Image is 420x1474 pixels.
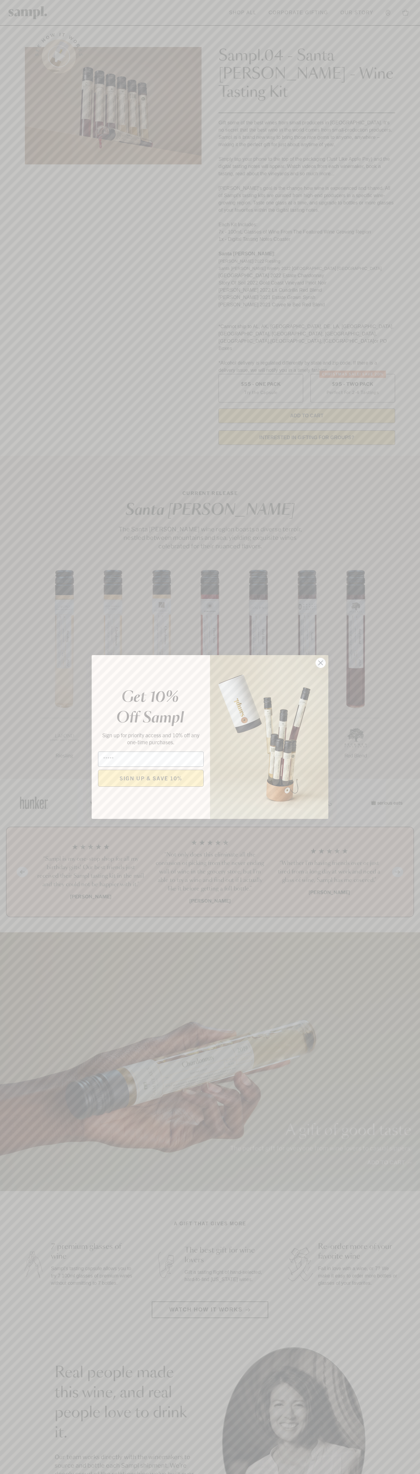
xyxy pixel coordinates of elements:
img: 96933287-25a1-481a-a6d8-4dd623390dc6.png [210,655,328,819]
span: Sign up for priority access and 10% off any one-time purchases. [102,732,199,745]
button: Close dialog [315,658,326,668]
button: SIGN UP & SAVE 10% [98,770,204,787]
input: Email [98,752,204,767]
em: Get 10% Off Sampl [116,690,184,725]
